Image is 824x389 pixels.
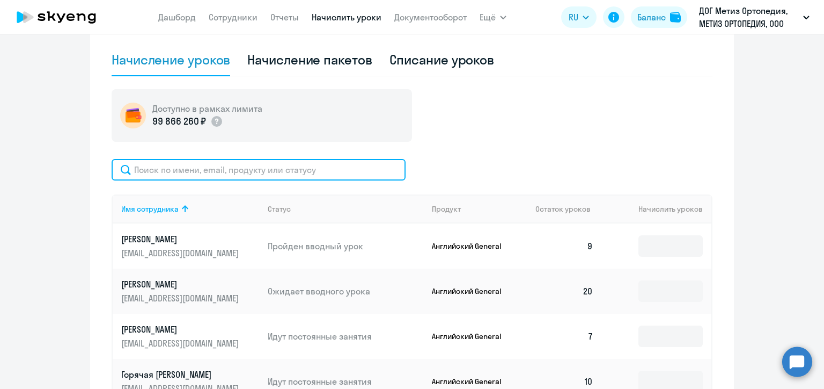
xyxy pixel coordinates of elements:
span: RU [569,11,578,24]
p: Горячая [PERSON_NAME] [121,369,241,380]
p: [EMAIL_ADDRESS][DOMAIN_NAME] [121,247,241,259]
p: Идут постоянные занятия [268,376,423,387]
div: Списание уроков [389,51,495,68]
button: Балансbalance [631,6,687,28]
div: Продукт [432,204,527,214]
div: Начисление уроков [112,51,230,68]
p: [PERSON_NAME] [121,278,241,290]
a: [PERSON_NAME][EMAIL_ADDRESS][DOMAIN_NAME] [121,233,259,259]
p: ДОГ Метиз Ортопедия, МЕТИЗ ОРТОПЕДИЯ, ООО [699,4,799,30]
input: Поиск по имени, email, продукту или статусу [112,159,406,181]
p: Английский General [432,377,512,386]
p: [EMAIL_ADDRESS][DOMAIN_NAME] [121,337,241,349]
p: 99 866 260 ₽ [152,114,206,128]
td: 7 [527,314,602,359]
td: 9 [527,224,602,269]
div: Остаток уроков [535,204,602,214]
img: wallet-circle.png [120,103,146,128]
p: Английский General [432,286,512,296]
p: Английский General [432,241,512,251]
p: Ожидает вводного урока [268,285,423,297]
a: Сотрудники [209,12,257,23]
a: Дашборд [158,12,196,23]
div: Имя сотрудника [121,204,179,214]
button: Ещё [480,6,506,28]
button: ДОГ Метиз Ортопедия, МЕТИЗ ОРТОПЕДИЯ, ООО [694,4,815,30]
p: [EMAIL_ADDRESS][DOMAIN_NAME] [121,292,241,304]
a: Начислить уроки [312,12,381,23]
a: [PERSON_NAME][EMAIL_ADDRESS][DOMAIN_NAME] [121,278,259,304]
p: [PERSON_NAME] [121,323,241,335]
p: Английский General [432,332,512,341]
span: Остаток уроков [535,204,591,214]
td: 20 [527,269,602,314]
div: Имя сотрудника [121,204,259,214]
a: Отчеты [270,12,299,23]
th: Начислить уроков [602,195,711,224]
div: Баланс [637,11,666,24]
span: Ещё [480,11,496,24]
p: Идут постоянные занятия [268,330,423,342]
div: Продукт [432,204,461,214]
a: Документооборот [394,12,467,23]
img: balance [670,12,681,23]
p: Пройден вводный урок [268,240,423,252]
a: [PERSON_NAME][EMAIL_ADDRESS][DOMAIN_NAME] [121,323,259,349]
p: [PERSON_NAME] [121,233,241,245]
button: RU [561,6,597,28]
div: Статус [268,204,291,214]
h5: Доступно в рамках лимита [152,103,262,114]
div: Статус [268,204,423,214]
div: Начисление пакетов [247,51,372,68]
